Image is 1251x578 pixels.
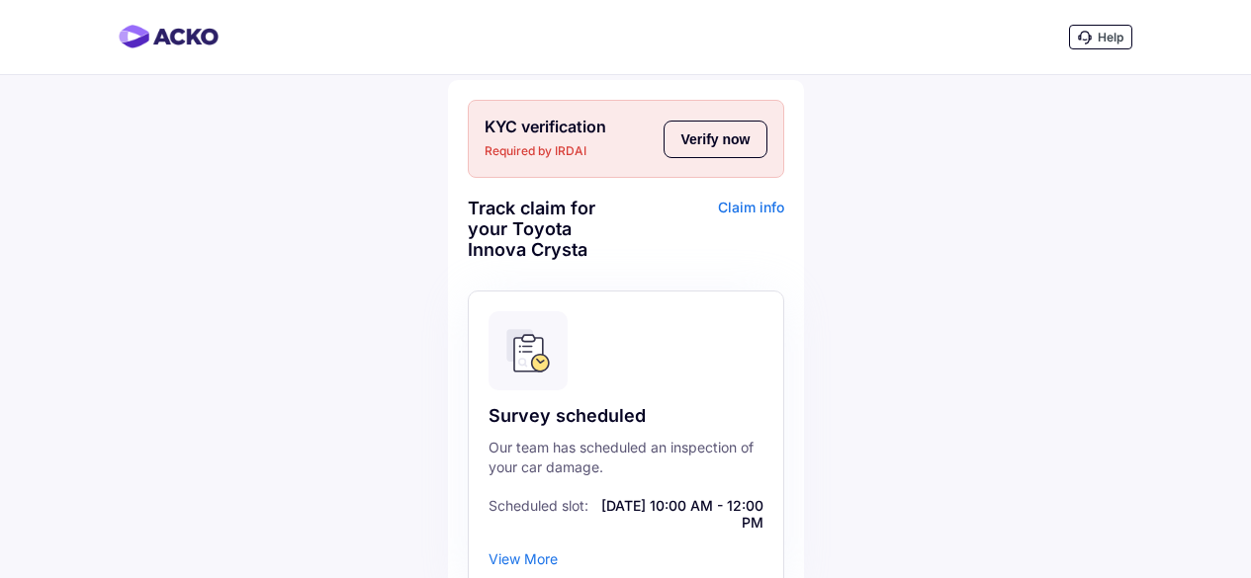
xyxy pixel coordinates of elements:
[489,550,558,567] div: View More
[468,198,621,260] div: Track claim for your Toyota Innova Crysta
[631,198,784,275] div: Claim info
[119,25,219,48] img: horizontal-gradient.png
[489,497,588,531] span: Scheduled slot:
[1098,30,1123,44] span: Help
[664,121,766,158] button: Verify now
[485,141,655,161] span: Required by IRDAI
[489,404,763,428] div: Survey scheduled
[593,497,763,531] span: [DATE] 10:00 AM - 12:00 PM
[485,117,655,161] div: KYC verification
[489,438,763,477] div: Our team has scheduled an inspection of your car damage.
